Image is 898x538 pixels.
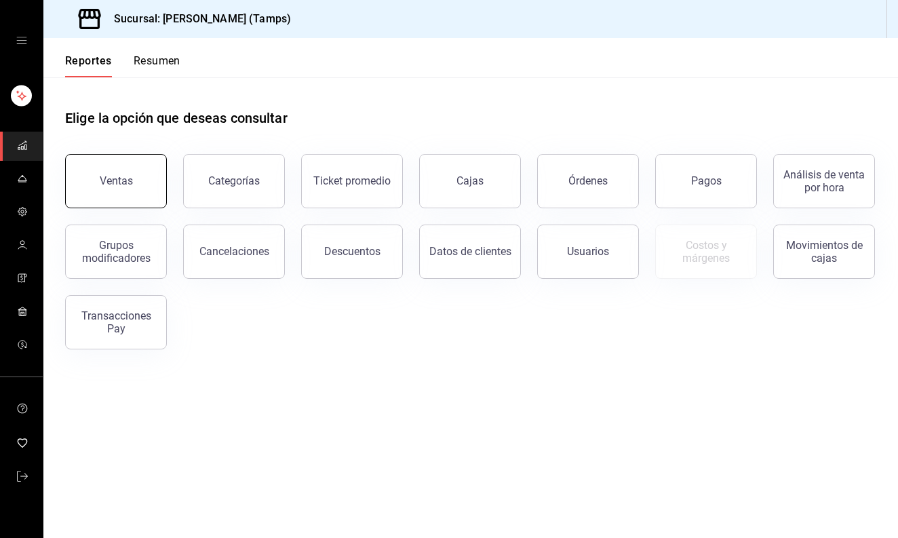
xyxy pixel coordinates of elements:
[134,54,180,77] button: Resumen
[65,154,167,208] button: Ventas
[655,225,757,279] button: Contrata inventarios para ver este reporte
[782,239,866,265] div: Movimientos de cajas
[773,225,875,279] button: Movimientos de cajas
[313,174,391,187] div: Ticket promedio
[65,54,112,77] button: Reportes
[691,174,722,187] div: Pagos
[74,239,158,265] div: Grupos modificadores
[567,245,609,258] div: Usuarios
[301,225,403,279] button: Descuentos
[301,154,403,208] button: Ticket promedio
[655,154,757,208] button: Pagos
[103,11,291,27] h3: Sucursal: [PERSON_NAME] (Tamps)
[183,154,285,208] button: Categorías
[664,239,748,265] div: Costos y márgenes
[74,309,158,335] div: Transacciones Pay
[782,168,866,194] div: Análisis de venta por hora
[419,225,521,279] button: Datos de clientes
[183,225,285,279] button: Cancelaciones
[537,154,639,208] button: Órdenes
[199,245,269,258] div: Cancelaciones
[324,245,380,258] div: Descuentos
[65,54,180,77] div: navigation tabs
[100,174,133,187] div: Ventas
[568,174,608,187] div: Órdenes
[65,225,167,279] button: Grupos modificadores
[773,154,875,208] button: Análisis de venta por hora
[65,295,167,349] button: Transacciones Pay
[429,245,511,258] div: Datos de clientes
[16,35,27,46] button: open drawer
[208,174,260,187] div: Categorías
[419,154,521,208] button: Cajas
[537,225,639,279] button: Usuarios
[65,108,288,128] h1: Elige la opción que deseas consultar
[456,174,484,187] div: Cajas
